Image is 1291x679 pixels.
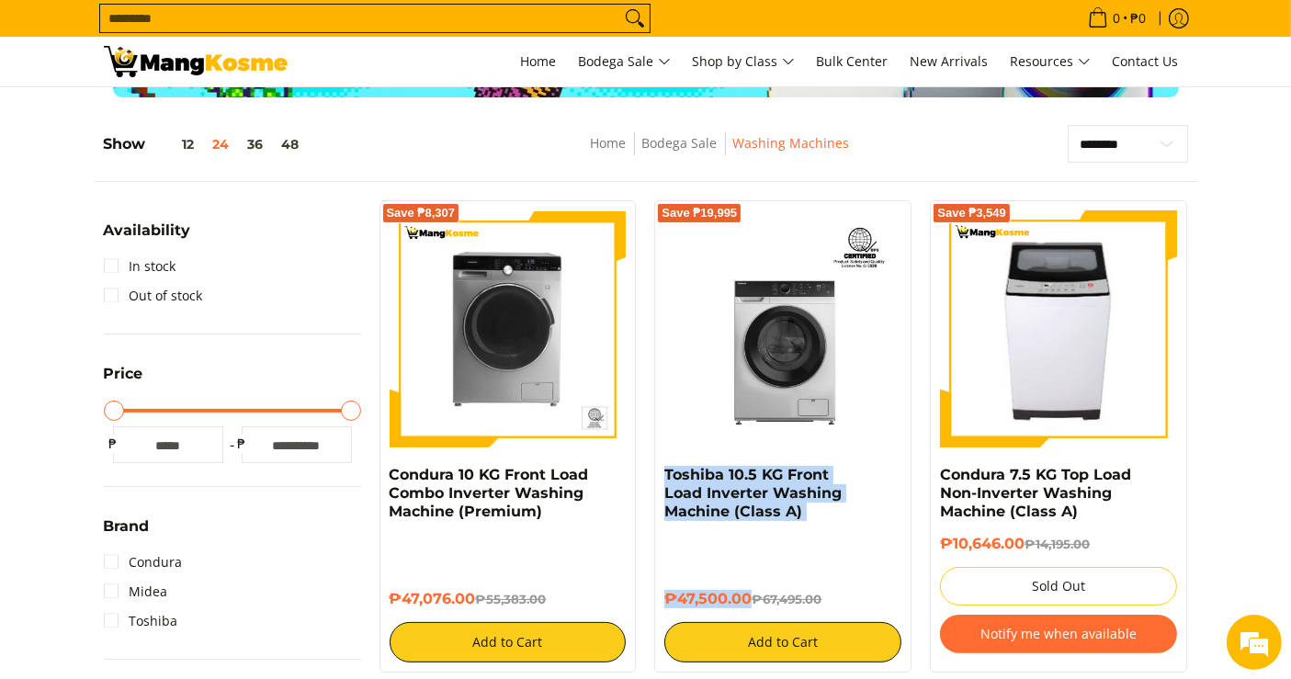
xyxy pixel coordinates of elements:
summary: Open [104,223,191,252]
span: ₱ [232,435,251,453]
h6: ₱47,076.00 [390,590,627,608]
span: 0 [1111,12,1124,25]
a: New Arrivals [901,37,998,86]
span: Save ₱3,549 [937,208,1006,219]
span: Availability [104,223,191,238]
span: Home [521,52,557,70]
a: Toshiba [104,606,178,636]
a: Condura 7.5 KG Top Load Non-Inverter Washing Machine (Class A) [940,466,1131,520]
nav: Main Menu [306,37,1188,86]
a: Washing Machines [733,134,850,152]
a: Midea [104,577,168,606]
del: ₱67,495.00 [752,592,821,606]
a: Condura 10 KG Front Load Combo Inverter Washing Machine (Premium) [390,466,589,520]
a: Out of stock [104,281,203,311]
a: Home [512,37,566,86]
span: Bodega Sale [579,51,671,74]
a: Condura [104,548,183,577]
button: 12 [146,137,204,152]
span: Brand [104,519,150,534]
span: ₱ [104,435,122,453]
button: Notify me when available [940,615,1177,653]
span: Price [104,367,143,381]
a: Shop by Class [684,37,804,86]
summary: Open [104,367,143,395]
img: Condura 10 KG Front Load Combo Inverter Washing Machine (Premium) [390,210,627,447]
button: Add to Cart [664,622,901,662]
button: Add to Cart [390,622,627,662]
span: Resources [1011,51,1091,74]
img: condura-7.5kg-topload-non-inverter-washing-machine-class-c-full-view-mang-kosme [948,210,1171,447]
span: New Arrivals [911,52,989,70]
a: Bodega Sale [570,37,680,86]
span: Save ₱8,307 [387,208,456,219]
del: ₱14,195.00 [1025,537,1090,551]
span: Shop by Class [693,51,795,74]
summary: Open [104,519,150,548]
button: 36 [239,137,273,152]
a: Toshiba 10.5 KG Front Load Inverter Washing Machine (Class A) [664,466,842,520]
a: Resources [1002,37,1100,86]
img: Washing Machines l Mang Kosme: Home Appliances Warehouse Sale Partner [104,46,288,77]
a: Contact Us [1104,37,1188,86]
del: ₱55,383.00 [476,592,547,606]
a: Home [591,134,627,152]
a: Bodega Sale [642,134,718,152]
img: Toshiba 10.5 KG Front Load Inverter Washing Machine (Class A) [664,210,901,447]
a: Bulk Center [808,37,898,86]
h6: ₱47,500.00 [664,590,901,608]
span: • [1082,8,1152,28]
h5: Show [104,135,309,153]
span: ₱0 [1128,12,1149,25]
span: Save ₱19,995 [662,208,737,219]
button: Search [620,5,650,32]
span: Contact Us [1113,52,1179,70]
button: 48 [273,137,309,152]
button: Sold Out [940,567,1177,605]
a: In stock [104,252,176,281]
nav: Breadcrumbs [461,132,979,174]
h6: ₱10,646.00 [940,535,1177,553]
button: 24 [204,137,239,152]
span: Bulk Center [817,52,889,70]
